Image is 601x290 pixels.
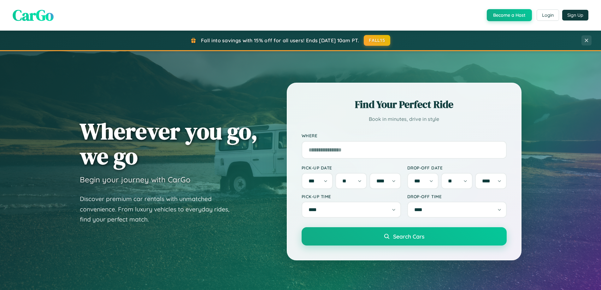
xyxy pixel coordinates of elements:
label: Pick-up Date [302,165,401,170]
button: Login [537,9,559,21]
h1: Wherever you go, we go [80,119,258,169]
button: Become a Host [487,9,532,21]
span: CarGo [13,5,54,26]
p: Discover premium car rentals with unmatched convenience. From luxury vehicles to everyday rides, ... [80,194,238,225]
button: Search Cars [302,227,507,246]
p: Book in minutes, drive in style [302,115,507,124]
span: Fall into savings with 15% off for all users! Ends [DATE] 10am PT. [201,37,359,44]
button: FALL15 [364,35,390,46]
label: Drop-off Date [407,165,507,170]
button: Sign Up [562,10,588,21]
label: Where [302,133,507,139]
span: Search Cars [393,233,424,240]
label: Pick-up Time [302,194,401,199]
h3: Begin your journey with CarGo [80,175,191,184]
h2: Find Your Perfect Ride [302,98,507,111]
label: Drop-off Time [407,194,507,199]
